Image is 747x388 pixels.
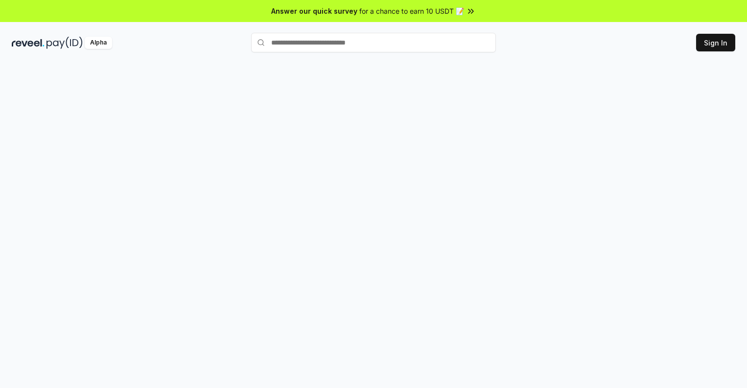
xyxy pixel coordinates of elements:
[271,6,357,16] span: Answer our quick survey
[85,37,112,49] div: Alpha
[12,37,45,49] img: reveel_dark
[47,37,83,49] img: pay_id
[696,34,735,51] button: Sign In
[359,6,464,16] span: for a chance to earn 10 USDT 📝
